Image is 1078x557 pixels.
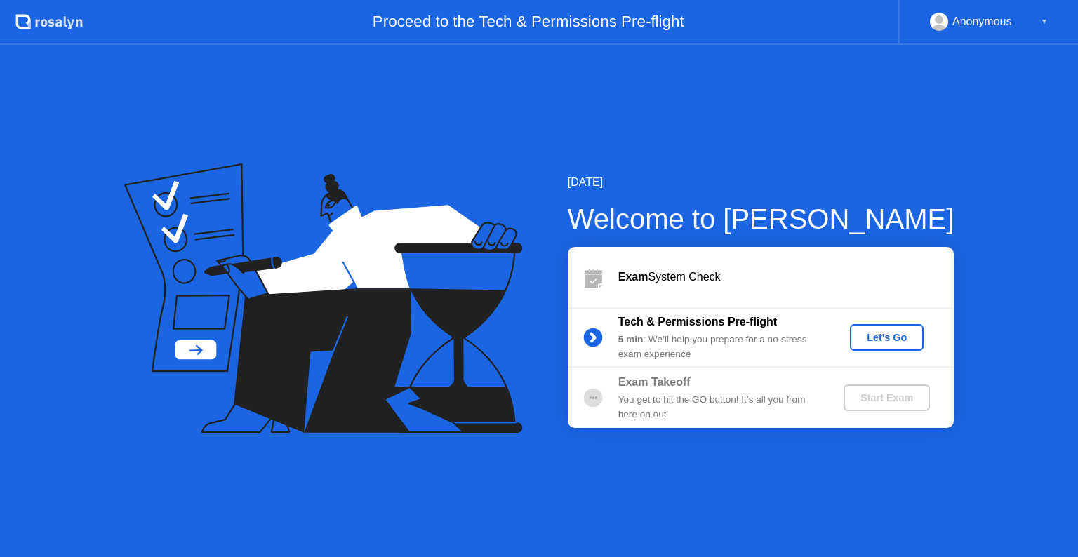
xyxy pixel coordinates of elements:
div: Let's Go [856,332,918,343]
b: Exam [618,271,648,283]
div: Anonymous [952,13,1012,31]
div: Start Exam [849,392,924,403]
b: Exam Takeoff [618,376,691,388]
button: Let's Go [850,324,924,351]
div: Welcome to [PERSON_NAME] [568,198,954,240]
div: You get to hit the GO button! It’s all you from here on out [618,393,820,422]
b: Tech & Permissions Pre-flight [618,316,777,328]
div: ▼ [1041,13,1048,31]
div: [DATE] [568,174,954,191]
div: : We’ll help you prepare for a no-stress exam experience [618,333,820,361]
b: 5 min [618,334,644,344]
div: System Check [618,269,954,286]
button: Start Exam [844,384,930,411]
